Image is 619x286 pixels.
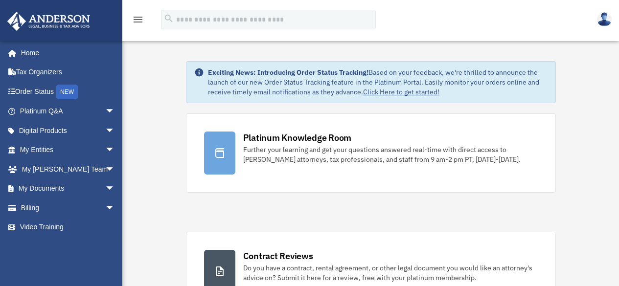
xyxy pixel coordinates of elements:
[105,159,125,179] span: arrow_drop_down
[597,12,612,26] img: User Pic
[132,17,144,25] a: menu
[7,159,130,179] a: My [PERSON_NAME] Teamarrow_drop_down
[7,63,130,82] a: Tax Organizers
[186,113,556,193] a: Platinum Knowledge Room Further your learning and get your questions answered real-time with dire...
[105,179,125,199] span: arrow_drop_down
[7,218,130,237] a: Video Training
[132,14,144,25] i: menu
[243,132,352,144] div: Platinum Knowledge Room
[105,121,125,141] span: arrow_drop_down
[105,140,125,160] span: arrow_drop_down
[7,43,125,63] a: Home
[7,198,130,218] a: Billingarrow_drop_down
[4,12,93,31] img: Anderson Advisors Platinum Portal
[105,102,125,122] span: arrow_drop_down
[7,82,130,102] a: Order StatusNEW
[208,68,368,77] strong: Exciting News: Introducing Order Status Tracking!
[7,102,130,121] a: Platinum Q&Aarrow_drop_down
[105,198,125,218] span: arrow_drop_down
[208,67,548,97] div: Based on your feedback, we're thrilled to announce the launch of our new Order Status Tracking fe...
[7,121,130,140] a: Digital Productsarrow_drop_down
[163,13,174,24] i: search
[363,88,439,96] a: Click Here to get started!
[243,145,538,164] div: Further your learning and get your questions answered real-time with direct access to [PERSON_NAM...
[7,140,130,160] a: My Entitiesarrow_drop_down
[56,85,78,99] div: NEW
[243,263,538,283] div: Do you have a contract, rental agreement, or other legal document you would like an attorney's ad...
[243,250,313,262] div: Contract Reviews
[7,179,130,198] a: My Documentsarrow_drop_down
